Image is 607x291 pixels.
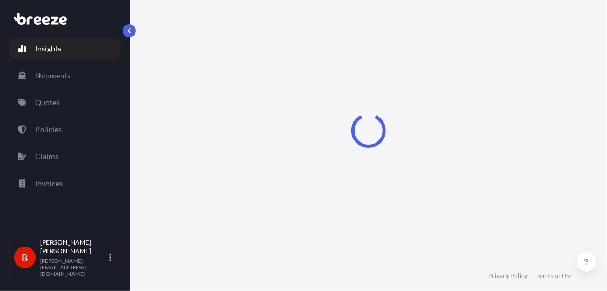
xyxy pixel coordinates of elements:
[35,43,61,54] p: Insights
[9,173,121,194] a: Invoices
[9,92,121,113] a: Quotes
[9,119,121,140] a: Policies
[35,151,58,162] p: Claims
[35,70,70,81] p: Shipments
[536,272,572,280] a: Terms of Use
[40,238,107,255] p: [PERSON_NAME] [PERSON_NAME]
[35,178,63,189] p: Invoices
[9,65,121,86] a: Shipments
[488,272,528,280] a: Privacy Policy
[35,124,62,135] p: Policies
[40,258,107,277] p: [PERSON_NAME][EMAIL_ADDRESS][DOMAIN_NAME]
[35,97,59,108] p: Quotes
[9,146,121,167] a: Claims
[9,38,121,59] a: Insights
[22,252,28,263] span: B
